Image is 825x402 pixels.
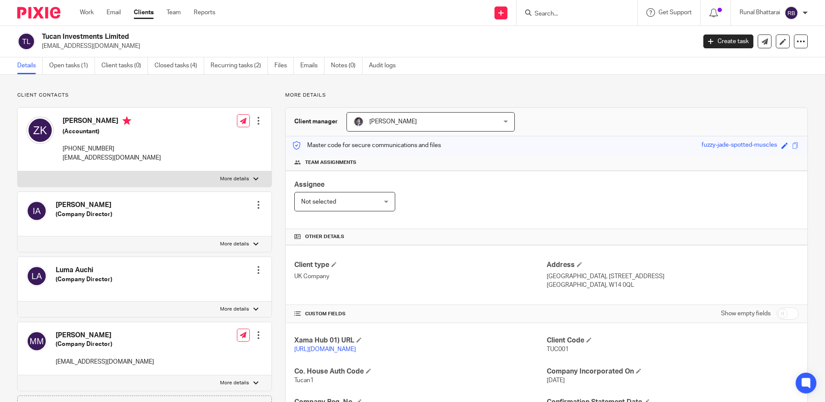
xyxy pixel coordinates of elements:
p: [EMAIL_ADDRESS][DOMAIN_NAME] [56,358,154,366]
img: svg%3E [784,6,798,20]
p: Master code for secure communications and files [292,141,441,150]
input: Search [534,10,611,18]
a: Email [107,8,121,17]
h4: Xama Hub 01) URL [294,336,546,345]
a: Clients [134,8,154,17]
img: svg%3E [17,32,35,50]
a: Emails [300,57,324,74]
span: Assignee [294,181,324,188]
h5: (Accountant) [63,127,161,136]
img: svg%3E [26,266,47,286]
span: Tucan1 [294,377,314,383]
p: [PHONE_NUMBER] [63,144,161,153]
h5: (Company Director) [56,340,154,349]
p: [GEOGRAPHIC_DATA], [STREET_ADDRESS] [547,272,799,281]
a: Closed tasks (4) [154,57,204,74]
a: Details [17,57,43,74]
p: Runal Bhattarai [740,8,780,17]
span: Team assignments [305,159,356,166]
i: Primary [123,116,131,125]
p: [EMAIL_ADDRESS][DOMAIN_NAME] [63,154,161,162]
div: fuzzy-jade-spotted-muscles [702,141,777,151]
a: Create task [703,35,753,48]
a: Audit logs [369,57,402,74]
p: More details [220,306,249,313]
a: [URL][DOMAIN_NAME] [294,346,356,352]
h3: Client manager [294,117,338,126]
img: svg%3E [26,201,47,221]
h4: Company Incorporated On [547,367,799,376]
p: UK Company [294,272,546,281]
a: Client tasks (0) [101,57,148,74]
h4: Client type [294,261,546,270]
p: [EMAIL_ADDRESS][DOMAIN_NAME] [42,42,690,50]
h2: Tucan Investments Limited [42,32,560,41]
span: [PERSON_NAME] [369,119,417,125]
a: Files [274,57,294,74]
h4: Co. House Auth Code [294,367,546,376]
h4: CUSTOM FIELDS [294,311,546,317]
img: Pixie [17,7,60,19]
a: Recurring tasks (2) [211,57,268,74]
img: Capture.JPG [353,116,364,127]
h4: Address [547,261,799,270]
span: [DATE] [547,377,565,383]
img: svg%3E [26,331,47,352]
h5: (Company Director) [56,275,112,284]
span: Not selected [301,199,336,205]
p: Client contacts [17,92,272,99]
a: Work [80,8,94,17]
p: [GEOGRAPHIC_DATA], W14 0QL [547,281,799,289]
h4: Client Code [547,336,799,345]
h4: [PERSON_NAME] [56,201,112,210]
span: Get Support [658,9,692,16]
p: More details [220,380,249,386]
img: svg%3E [26,116,54,144]
h5: (Company Director) [56,210,112,219]
span: TUC001 [547,346,569,352]
span: Other details [305,233,344,240]
a: Team [167,8,181,17]
h4: [PERSON_NAME] [56,331,154,340]
h4: Luma Auchi [56,266,112,275]
p: More details [220,176,249,182]
label: Show empty fields [721,309,771,318]
a: Notes (0) [331,57,362,74]
a: Reports [194,8,215,17]
a: Open tasks (1) [49,57,95,74]
h4: [PERSON_NAME] [63,116,161,127]
p: More details [220,241,249,248]
p: More details [285,92,808,99]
